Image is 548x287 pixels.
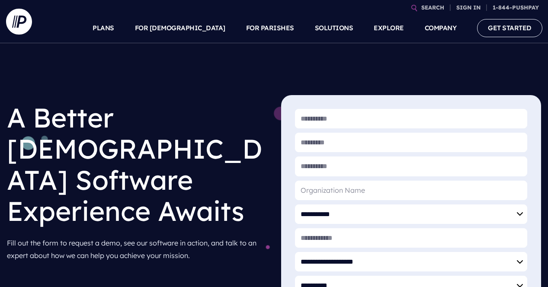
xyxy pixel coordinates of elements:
a: PLANS [93,13,114,43]
a: EXPLORE [374,13,404,43]
h1: A Better [DEMOGRAPHIC_DATA] Software Experience Awaits [7,95,267,233]
a: SOLUTIONS [315,13,353,43]
a: FOR [DEMOGRAPHIC_DATA] [135,13,225,43]
a: GET STARTED [477,19,542,37]
a: FOR PARISHES [246,13,294,43]
input: Organization Name [295,181,528,200]
a: COMPANY [425,13,457,43]
p: Fill out the form to request a demo, see our software in action, and talk to an expert about how ... [7,233,267,265]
